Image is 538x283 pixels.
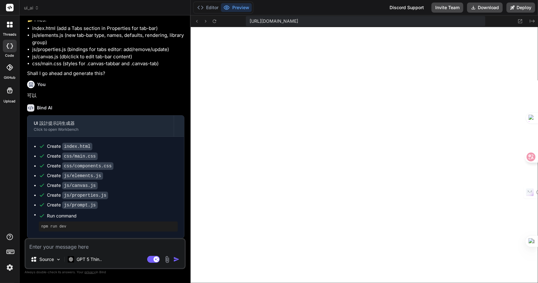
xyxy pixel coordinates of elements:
[431,3,463,13] button: Invite Team
[24,5,39,11] span: ui_ai
[84,270,96,274] span: privacy
[68,256,74,262] img: GPT 5 Thinking High
[47,202,98,208] div: Create
[41,224,175,229] pre: npm run dev
[164,256,171,263] img: attachment
[62,162,113,170] code: css/components.css
[3,32,16,37] label: threads
[34,120,167,126] div: UI 設計提示詞生成器
[467,3,503,13] button: Download
[32,32,184,46] li: js/elements.js (new tab-bar type, names, defaults, rendering, library group)
[47,213,178,219] span: Run command
[4,99,16,104] label: Upload
[62,172,103,180] code: js/elements.js
[47,153,98,159] div: Create
[32,53,184,61] li: js/canvas.js (dblclick to edit tab-bar content)
[4,75,15,80] label: GitHub
[62,201,98,209] code: js/prompt.js
[173,256,180,263] img: icon
[32,46,184,53] li: js/properties.js (bindings for tabs editor: add/remove/update)
[37,81,46,88] h6: You
[5,53,14,58] label: code
[191,27,538,283] iframe: Preview
[39,256,54,263] p: Source
[77,256,102,263] p: GPT 5 Thin..
[62,153,98,160] code: css/main.css
[32,60,184,67] li: css/main.css (styles for .canvas-tabbar and .canvas-tab)
[62,182,98,189] code: js/canvas.js
[195,3,221,12] button: Editor
[47,172,103,179] div: Create
[47,163,113,169] div: Create
[27,92,184,99] p: 可以
[221,3,252,12] button: Preview
[27,70,184,77] p: Shall I go ahead and generate this?
[47,182,98,189] div: Create
[62,192,108,199] code: js/properties.js
[47,192,108,199] div: Create
[506,3,535,13] button: Deploy
[25,269,186,275] p: Always double-check its answers. Your in Bind
[32,25,184,32] li: index.html (add a Tabs section in Properties for tab-bar)
[386,3,428,13] div: Discord Support
[250,18,298,24] span: [URL][DOMAIN_NAME]
[56,257,61,262] img: Pick Models
[34,127,167,132] div: Click to open Workbench
[47,143,92,150] div: Create
[4,262,15,273] img: settings
[62,143,92,150] code: index.html
[37,105,52,111] h6: Bind AI
[27,116,174,136] button: UI 設計提示詞生成器Click to open Workbench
